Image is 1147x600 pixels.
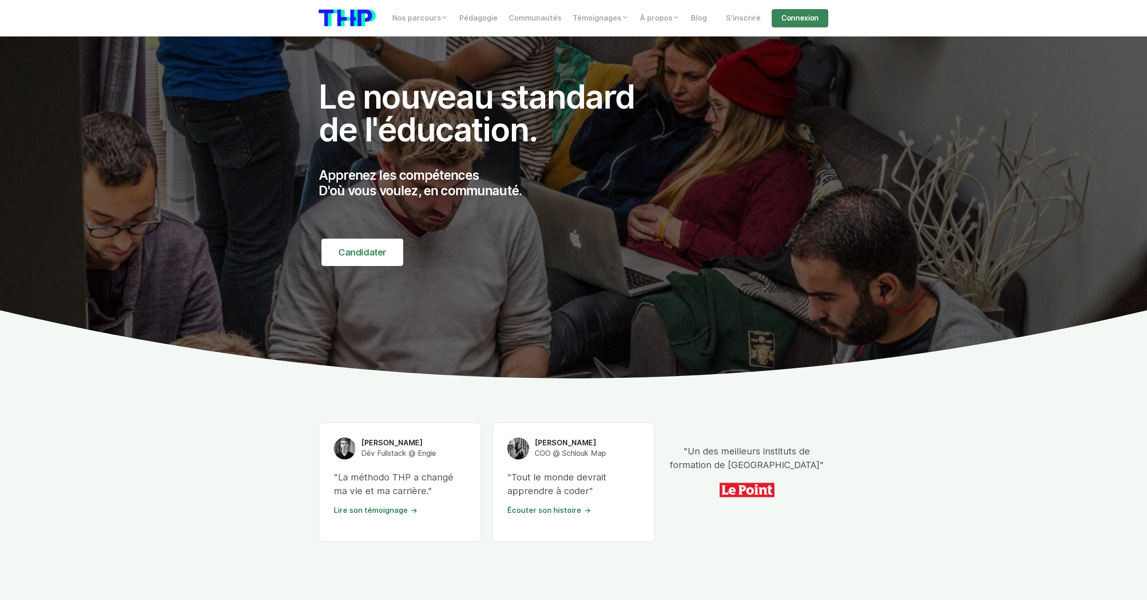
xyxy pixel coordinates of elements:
[454,9,503,27] a: Pédagogie
[772,9,828,27] a: Connexion
[319,168,655,198] p: Apprenez les compétences D'où vous voulez, en communauté.
[721,9,766,27] a: S'inscrire
[634,9,685,27] a: À propos
[666,444,828,472] p: "Un des meilleurs instituts de formation de [GEOGRAPHIC_DATA]"
[319,80,655,146] h1: Le nouveau standard de l'éducation.
[334,506,418,515] a: Lire son témoignage
[535,449,606,458] span: COO @ Schlouk Map
[334,470,466,498] p: "La méthodo THP a changé ma vie et ma carrière."
[387,9,454,27] a: Nos parcours
[319,10,376,26] img: logo
[720,479,774,501] img: icon
[567,9,634,27] a: Témoignages
[503,9,567,27] a: Communautés
[507,470,640,498] p: "Tout le monde devrait apprendre à coder"
[334,438,356,459] img: Titouan
[361,449,436,458] span: Dév Fullstack @ Engie
[361,438,436,448] h6: [PERSON_NAME]
[685,9,712,27] a: Blog
[507,438,529,459] img: Melisande
[535,438,606,448] h6: [PERSON_NAME]
[507,506,591,515] a: Écouter son histoire
[321,239,403,266] a: Candidater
